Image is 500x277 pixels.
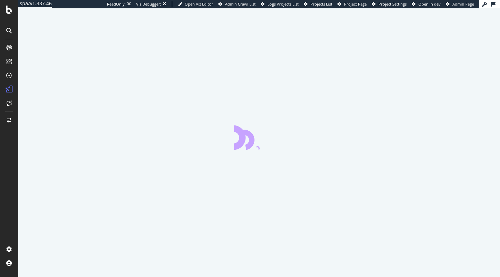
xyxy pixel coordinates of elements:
[261,1,299,7] a: Logs Projects List
[378,1,407,7] span: Project Settings
[446,1,474,7] a: Admin Page
[185,1,213,7] span: Open Viz Editor
[310,1,332,7] span: Projects List
[107,1,126,7] div: ReadOnly:
[136,1,161,7] div: Viz Debugger:
[337,1,367,7] a: Project Page
[225,1,256,7] span: Admin Crawl List
[344,1,367,7] span: Project Page
[267,1,299,7] span: Logs Projects List
[234,125,284,150] div: animation
[178,1,213,7] a: Open Viz Editor
[372,1,407,7] a: Project Settings
[218,1,256,7] a: Admin Crawl List
[304,1,332,7] a: Projects List
[452,1,474,7] span: Admin Page
[418,1,441,7] span: Open in dev
[412,1,441,7] a: Open in dev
